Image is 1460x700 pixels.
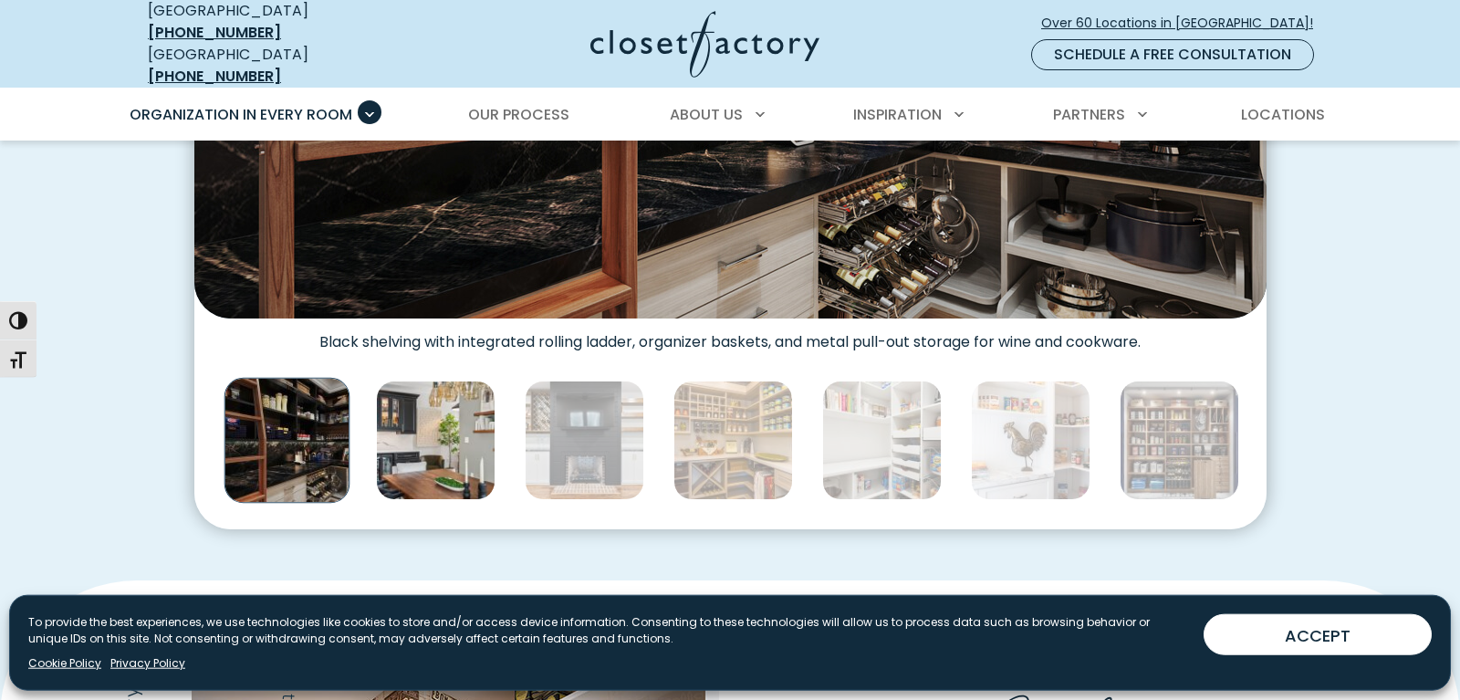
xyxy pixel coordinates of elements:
img: Custom walk-in pantry with light wood tones with wine racks, spice shelves, and built-in storage ... [673,381,793,500]
span: Our Process [468,104,569,125]
button: ACCEPT [1204,614,1432,655]
p: To provide the best experiences, we use technologies like cookies to store and/or access device i... [28,614,1189,647]
nav: Primary Menu [117,89,1343,141]
img: Custom pantry with natural wood shelves, pet food storage, and navy sliding barn doors for concea... [1120,381,1239,500]
span: Inspiration [853,104,942,125]
a: [PHONE_NUMBER] [148,66,281,87]
div: [GEOGRAPHIC_DATA] [148,44,412,88]
figcaption: Black shelving with integrated rolling ladder, organizer baskets, and metal pull-out storage for ... [194,319,1267,351]
img: Closet Factory Logo [590,11,819,78]
span: About Us [670,104,743,125]
a: Cookie Policy [28,655,101,672]
span: Partners [1053,104,1125,125]
a: Schedule a Free Consultation [1031,39,1314,70]
img: Sophisticated bar design in a dining space with glass-front black cabinets, white marble backspla... [376,381,495,500]
span: Locations [1241,104,1325,125]
span: Organization in Every Room [130,104,352,125]
img: Custom wine bar with wine lattice and custom bar cabinetry [525,381,644,500]
img: Charming pantry with white beadboard walls and marble counters [971,381,1090,500]
a: Privacy Policy [110,655,185,672]
img: White walk-in pantry featuring pull-out drawers, vertical wine storage, and open shelving for dry... [822,381,942,500]
span: Over 60 Locations in [GEOGRAPHIC_DATA]! [1041,14,1328,33]
a: [PHONE_NUMBER] [148,22,281,43]
a: Over 60 Locations in [GEOGRAPHIC_DATA]! [1040,7,1329,39]
img: Upscale pantry with black cabinetry, integrated ladder, deep green stone countertops, organized b... [224,378,349,504]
